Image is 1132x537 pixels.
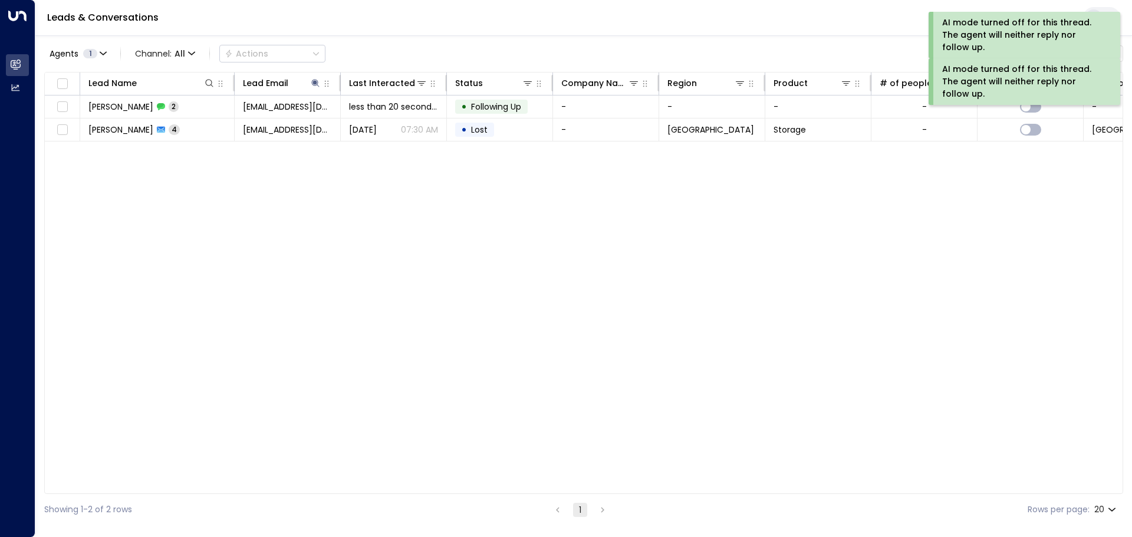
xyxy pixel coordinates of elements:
[83,49,97,58] span: 1
[455,76,483,90] div: Status
[942,17,1104,54] div: AI mode turned off for this thread. The agent will neither reply nor follow up.
[44,503,132,516] div: Showing 1-2 of 2 rows
[88,76,215,90] div: Lead Name
[942,63,1104,100] div: AI mode turned off for this thread. The agent will neither reply nor follow up.
[47,11,159,24] a: Leads & Conversations
[219,45,325,62] div: Button group with a nested menu
[461,120,467,140] div: •
[880,76,958,90] div: # of people
[243,101,332,113] span: johnwichhandsworth@gmail.com
[88,101,153,113] span: Taylor Mcdaid
[659,95,765,118] td: -
[349,124,377,136] span: Aug 15, 2025
[922,101,927,113] div: -
[573,503,587,517] button: page 1
[130,45,200,62] button: Channel:All
[55,77,70,91] span: Toggle select all
[455,76,534,90] div: Status
[169,101,179,111] span: 2
[765,95,871,118] td: -
[243,124,332,136] span: johnwichhandsworth@gmail.com
[553,95,659,118] td: -
[169,124,180,134] span: 4
[550,502,610,517] nav: pagination navigation
[774,124,806,136] span: Storage
[561,76,628,90] div: Company Name
[667,124,754,136] span: Birmingham
[774,76,808,90] div: Product
[561,76,640,90] div: Company Name
[88,124,153,136] span: Taylor Mcdaid
[243,76,288,90] div: Lead Email
[44,45,111,62] button: Agents1
[349,101,438,113] span: less than 20 seconds ago
[401,124,438,136] p: 07:30 AM
[225,48,268,59] div: Actions
[55,100,70,114] span: Toggle select row
[349,76,415,90] div: Last Interacted
[55,123,70,137] span: Toggle select row
[880,76,932,90] div: # of people
[88,76,137,90] div: Lead Name
[667,76,697,90] div: Region
[922,124,927,136] div: -
[774,76,852,90] div: Product
[471,124,488,136] span: Lost
[219,45,325,62] button: Actions
[471,101,521,113] span: Following Up
[50,50,78,58] span: Agents
[349,76,427,90] div: Last Interacted
[1028,503,1090,516] label: Rows per page:
[553,118,659,141] td: -
[243,76,321,90] div: Lead Email
[667,76,746,90] div: Region
[175,49,185,58] span: All
[1094,501,1118,518] div: 20
[461,97,467,117] div: •
[130,45,200,62] span: Channel:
